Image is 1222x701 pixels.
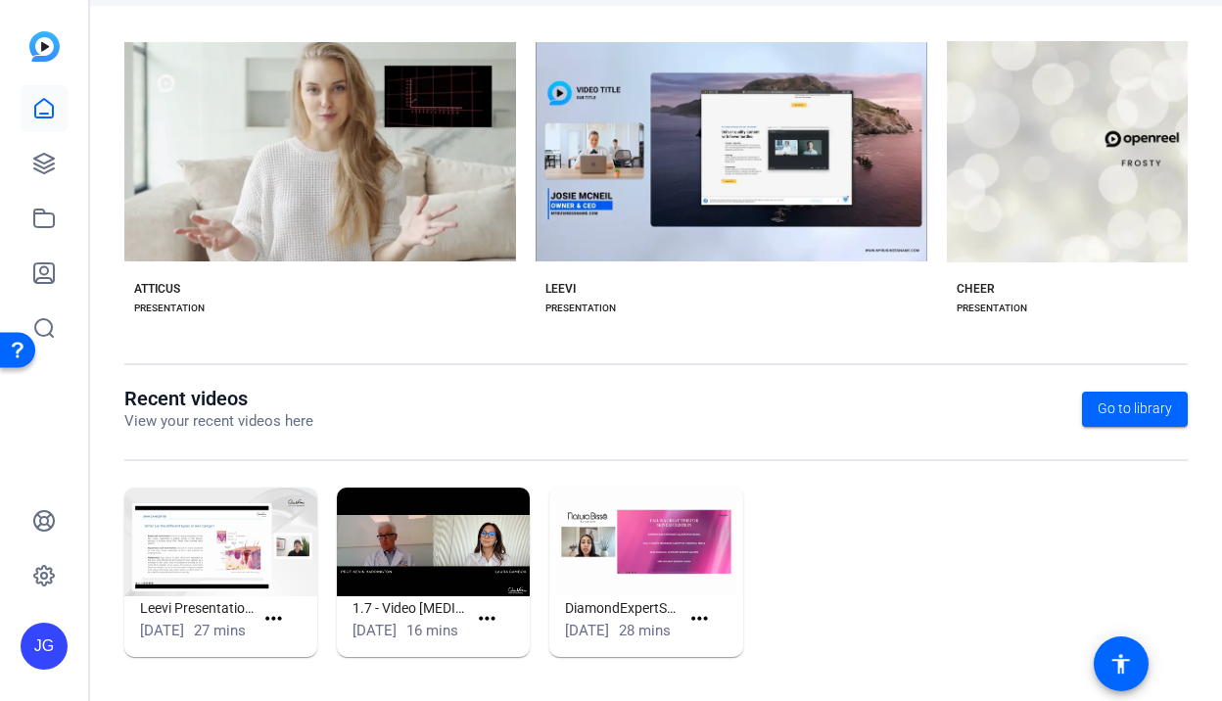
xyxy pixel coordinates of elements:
[565,622,609,639] span: [DATE]
[124,410,313,433] p: View your recent videos here
[406,622,458,639] span: 16 mins
[475,607,499,631] mat-icon: more_horiz
[1082,392,1188,427] a: Go to library
[619,622,671,639] span: 28 mins
[1098,398,1172,419] span: Go to library
[134,301,205,316] div: PRESENTATION
[140,596,254,620] h1: Leevi Presentation (50907)
[957,281,995,297] div: CHEER
[545,281,576,297] div: LEEVI
[29,31,60,62] img: blue-gradient.svg
[565,596,679,620] h1: DiamondExpertSkinReboot_Adjusted Ending
[352,622,397,639] span: [DATE]
[337,488,530,596] img: 1.7 - Video skin cancer
[124,387,313,410] h1: Recent videos
[124,488,317,596] img: Leevi Presentation (50907)
[194,622,246,639] span: 27 mins
[21,623,68,670] div: JG
[687,607,712,631] mat-icon: more_horiz
[134,281,180,297] div: ATTICUS
[352,596,466,620] h1: 1.7 - Video [MEDICAL_DATA]
[549,488,742,596] img: DiamondExpertSkinReboot_Adjusted Ending
[261,607,286,631] mat-icon: more_horiz
[140,622,184,639] span: [DATE]
[957,301,1027,316] div: PRESENTATION
[545,301,616,316] div: PRESENTATION
[1109,652,1133,676] mat-icon: accessibility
